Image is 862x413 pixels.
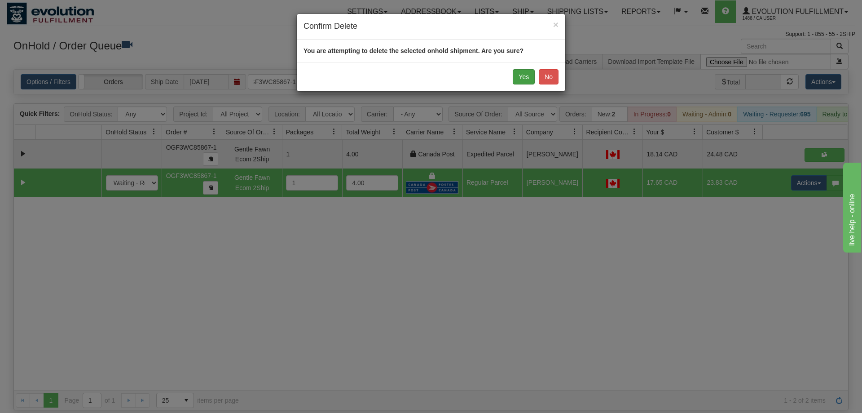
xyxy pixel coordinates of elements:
div: live help - online [7,5,83,16]
button: Yes [513,69,535,84]
span: × [553,19,559,30]
strong: You are attempting to delete the selected onhold shipment. Are you sure? [303,47,523,54]
h4: Confirm Delete [303,21,559,32]
iframe: chat widget [841,160,861,252]
button: Close [553,20,559,29]
button: No [539,69,559,84]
